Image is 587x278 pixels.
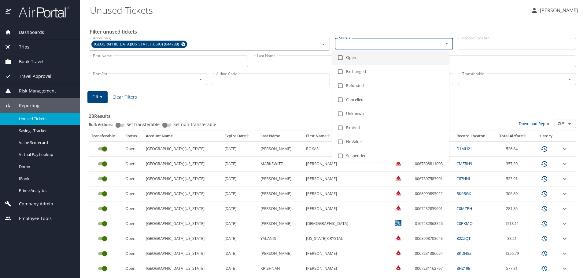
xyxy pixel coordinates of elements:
[19,140,73,146] span: Value Scorecard
[123,261,144,276] td: Open
[304,201,387,216] td: [PERSON_NAME]
[90,1,526,20] h1: Unused Tickets
[494,246,533,261] td: 1356.79
[561,160,568,168] button: expand row
[258,131,303,141] th: Last Name
[494,131,533,141] th: Total Airfare
[89,122,118,127] p: Bulk Actions:
[11,88,56,94] span: Risk Management
[222,246,258,261] td: [DATE]
[519,121,551,126] a: Download Report
[19,164,73,170] span: Domo
[561,205,568,212] button: expand row
[19,176,73,182] span: IBank
[123,157,144,171] td: Open
[143,141,222,156] td: [GEOGRAPHIC_DATA][US_STATE]
[11,102,39,109] span: Reporting
[304,216,387,231] td: [DEMOGRAPHIC_DATA]
[561,265,568,272] button: expand row
[395,190,401,196] img: Delta Airlines
[143,201,222,216] td: [GEOGRAPHIC_DATA][US_STATE]
[222,131,258,141] th: Expire Date
[332,93,449,107] li: Cancelled
[304,186,387,201] td: [PERSON_NAME]
[456,221,473,226] a: C0PKMQ
[456,161,472,166] a: CMZRH9
[258,157,303,171] td: MARKEWITZ
[561,145,568,153] button: expand row
[332,121,449,135] li: Expired
[412,171,454,186] td: 0067307583991
[127,122,160,127] span: Set transferable
[565,75,574,84] button: Open
[11,215,52,222] span: Employee Tools
[19,116,73,122] span: Unused Tickets
[11,73,51,80] span: Travel Approval
[91,133,120,139] div: Transferable
[395,205,401,211] img: Delta Airlines
[332,79,449,93] li: Refunded
[395,250,401,256] img: Delta Airlines
[412,216,454,231] td: 0167232868326
[561,220,568,227] button: expand row
[123,246,144,261] td: Open
[561,175,568,182] button: expand row
[143,261,222,276] td: [GEOGRAPHIC_DATA][US_STATE]
[123,231,144,246] td: Open
[561,250,568,257] button: expand row
[456,176,471,181] a: C87HNL
[561,190,568,197] button: expand row
[395,175,401,181] img: Delta Airlines
[258,186,303,201] td: [PERSON_NAME]
[110,92,139,103] button: Clear Filters
[123,141,144,156] td: Open
[456,191,471,196] a: BK0BGX
[538,7,578,14] p: [PERSON_NAME]
[533,131,559,141] th: History
[494,261,533,276] td: 577.81
[222,141,258,156] td: [DATE]
[89,109,576,120] h3: 28 Results
[494,186,533,201] td: 306.80
[561,235,568,242] button: expand row
[494,171,533,186] td: 523.91
[6,6,12,18] img: icon-airportal.png
[11,58,43,65] span: Book Travel
[113,93,137,101] span: Clear Filters
[395,265,401,271] img: Delta Airlines
[92,93,103,101] span: Filter
[456,146,472,151] a: D1MH21
[319,40,328,49] button: Open
[258,216,303,231] td: [PERSON_NAME]
[304,261,387,276] td: [PERSON_NAME]
[196,75,205,84] button: Open
[456,265,471,271] a: BHZ19B
[528,5,580,16] button: [PERSON_NAME]
[494,157,533,171] td: 357.30
[565,120,574,128] button: Open
[304,157,387,171] td: [PERSON_NAME]
[258,231,303,246] td: YALANIS
[442,39,451,48] button: Close
[143,131,222,141] th: Account Name
[258,141,303,156] td: [PERSON_NAME]
[304,131,387,141] th: First Name
[258,201,303,216] td: [PERSON_NAME]
[222,171,258,186] td: [DATE]
[90,27,577,37] h2: Filter unused tickets
[222,216,258,231] td: [DATE]
[494,231,533,246] td: 38.21
[11,200,53,207] span: Company Admin
[327,134,331,138] button: sort
[143,171,222,186] td: [GEOGRAPHIC_DATA][US_STATE]
[19,128,73,134] span: Savings Tracker
[412,186,454,201] td: 0068999895022
[456,206,472,211] a: C0MZPH
[494,201,533,216] td: 281.86
[143,231,222,246] td: [GEOGRAPHIC_DATA][US_STATE]
[258,246,303,261] td: [PERSON_NAME]
[454,131,493,141] th: Record Locator
[395,235,401,241] img: Delta Airlines
[123,216,144,231] td: Open
[222,186,258,201] td: [DATE]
